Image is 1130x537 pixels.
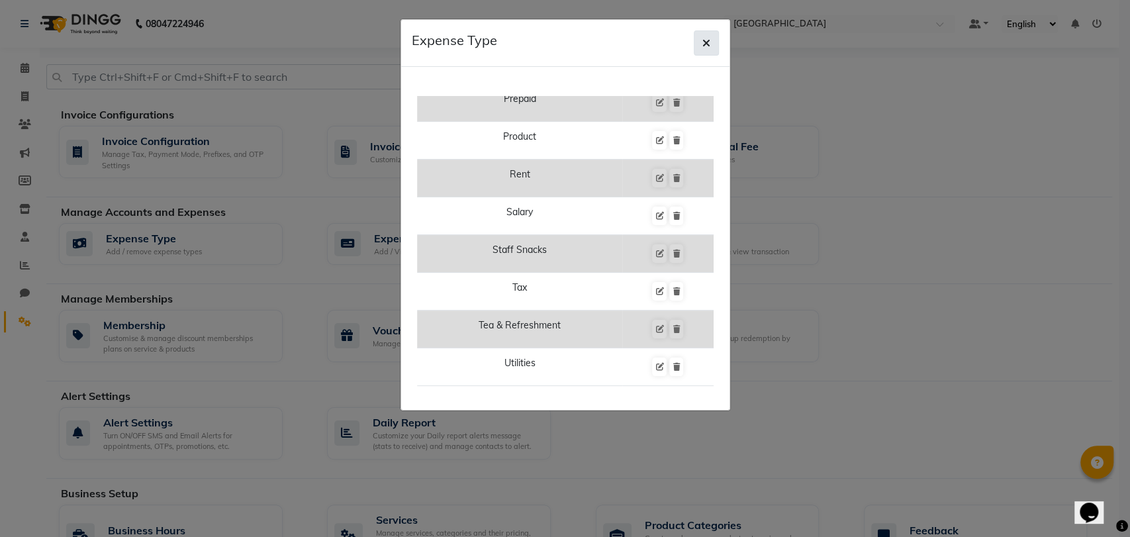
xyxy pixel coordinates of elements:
[417,311,623,348] td: Tea & Refreshment
[417,273,623,311] td: Tax
[1074,484,1117,524] iframe: chat widget
[417,197,623,235] td: Salary
[412,30,497,50] h5: Expense Type
[417,122,623,160] td: Product
[417,84,623,122] td: Prepaid
[417,160,623,197] td: Rent
[417,348,623,386] td: Utilities
[417,235,623,273] td: Staff Snacks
